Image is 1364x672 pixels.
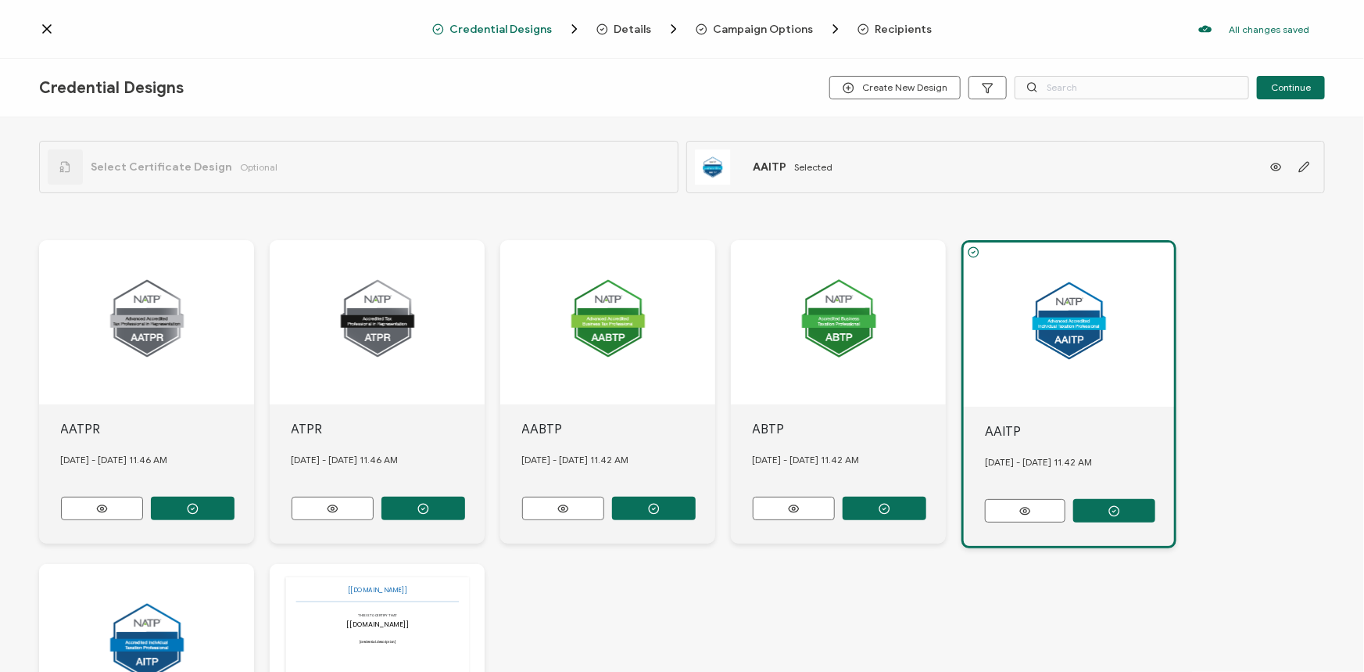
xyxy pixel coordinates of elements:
[240,161,277,173] span: Optional
[1257,76,1325,99] button: Continue
[522,420,716,439] div: AABTP
[91,160,232,174] span: Select Certificate Design
[1229,23,1309,35] p: All changes saved
[843,82,947,94] span: Create New Design
[1286,597,1364,672] iframe: Chat Widget
[829,76,961,99] button: Create New Design
[754,160,787,174] span: AAITP
[522,439,716,481] div: [DATE] - [DATE] 11.42 AM
[450,23,553,35] span: Credential Designs
[61,420,255,439] div: AATPR
[596,21,682,37] span: Details
[985,441,1174,483] div: [DATE] - [DATE] 11.42 AM
[292,439,485,481] div: [DATE] - [DATE] 11.46 AM
[795,161,833,173] span: Selected
[875,23,933,35] span: Recipients
[753,420,947,439] div: ABTP
[432,21,582,37] span: Credential Designs
[432,21,933,37] div: Breadcrumb
[1271,83,1311,92] span: Continue
[714,23,814,35] span: Campaign Options
[39,78,184,98] span: Credential Designs
[857,23,933,35] span: Recipients
[753,439,947,481] div: [DATE] - [DATE] 11.42 AM
[292,420,485,439] div: ATPR
[696,21,843,37] span: Campaign Options
[61,439,255,481] div: [DATE] - [DATE] 11.46 AM
[985,422,1174,441] div: AAITP
[614,23,652,35] span: Details
[1015,76,1249,99] input: Search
